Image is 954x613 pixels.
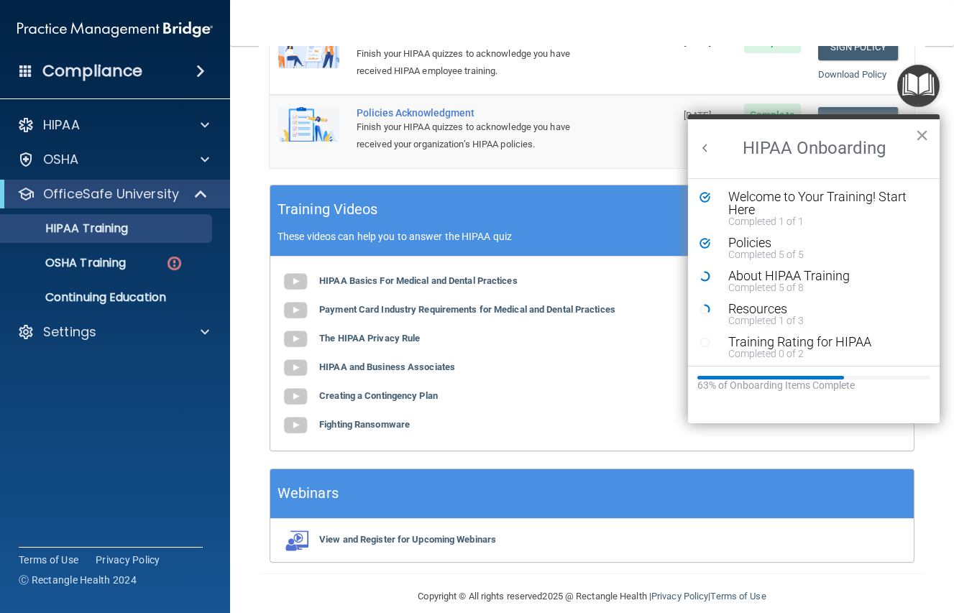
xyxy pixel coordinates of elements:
[697,379,930,392] div: 63% of Onboarding Items Complete
[728,269,910,282] div: About HIPAA Training
[165,254,183,272] img: danger-circle.6113f641.png
[43,185,179,203] p: OfficeSafe University
[319,534,496,545] b: View and Register for Upcoming Webinars
[728,336,910,349] div: Training Rating for HIPAA
[17,323,209,341] a: Settings
[728,349,910,359] div: Completed 0 of 2
[19,573,137,587] span: Ⓒ Rectangle Health 2024
[9,221,128,236] p: HIPAA Training
[17,151,209,168] a: OSHA
[19,553,78,567] a: Terms of Use
[721,303,910,326] button: ResourcesCompleted 1 of 3
[728,282,910,292] div: Completed 5 of 8
[281,325,310,354] img: gray_youtube_icon.38fcd6cc.png
[721,336,910,359] button: Training Rating for HIPAACompleted 0 of 2
[357,119,603,153] div: Finish your HIPAA quizzes to acknowledge you have received your organization’s HIPAA policies.
[281,267,310,296] img: gray_youtube_icon.38fcd6cc.png
[728,303,910,315] div: Resources
[43,323,96,341] p: Settings
[278,197,378,222] h5: Training Videos
[357,107,603,119] div: Policies Acknowledgment
[728,236,910,249] div: Policies
[728,249,910,259] div: Completed 5 of 5
[728,190,910,216] div: Welcome to Your Training! Start Here
[17,116,209,134] a: HIPAA
[17,15,213,44] img: PMB logo
[319,275,518,286] b: HIPAA Basics For Medical and Dental Practices
[319,419,410,430] b: Fighting Ransomware
[818,34,898,60] a: Sign Policy
[698,141,712,155] button: Back to Resource Center Home
[281,411,310,440] img: gray_youtube_icon.38fcd6cc.png
[728,216,910,226] div: Completed 1 of 1
[281,530,310,551] img: webinarIcon.c7ebbf15.png
[710,591,766,602] a: Terms of Use
[721,236,910,259] button: PoliciesCompleted 5 of 5
[684,37,711,47] span: [DATE]
[721,269,910,292] button: About HIPAA TrainingCompleted 5 of 8
[357,45,603,80] div: Finish your HIPAA quizzes to acknowledge you have received HIPAA employee training.
[818,69,887,80] a: Download Policy
[17,185,208,203] a: OfficeSafe University
[278,231,907,242] p: These videos can help you to answer the HIPAA quiz
[728,315,910,326] div: Completed 1 of 3
[319,390,438,401] b: Creating a Contingency Plan
[721,190,910,226] button: Welcome to Your Training! Start HereCompleted 1 of 1
[319,361,455,372] b: HIPAA and Business Associates
[684,110,711,121] span: [DATE]
[818,107,898,134] a: Sign Policy
[278,481,339,506] h5: Webinars
[915,124,929,147] button: Close
[744,103,801,126] span: Complete
[281,354,310,382] img: gray_youtube_icon.38fcd6cc.png
[319,333,420,344] b: The HIPAA Privacy Rule
[897,65,940,107] button: Open Resource Center
[688,119,940,178] h2: HIPAA Onboarding
[43,151,79,168] p: OSHA
[9,290,206,305] p: Continuing Education
[9,256,126,270] p: OSHA Training
[43,116,80,134] p: HIPAA
[281,382,310,411] img: gray_youtube_icon.38fcd6cc.png
[319,304,615,315] b: Payment Card Industry Requirements for Medical and Dental Practices
[281,296,310,325] img: gray_youtube_icon.38fcd6cc.png
[42,61,142,81] h4: Compliance
[96,553,160,567] a: Privacy Policy
[651,591,708,602] a: Privacy Policy
[688,114,940,423] div: Resource Center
